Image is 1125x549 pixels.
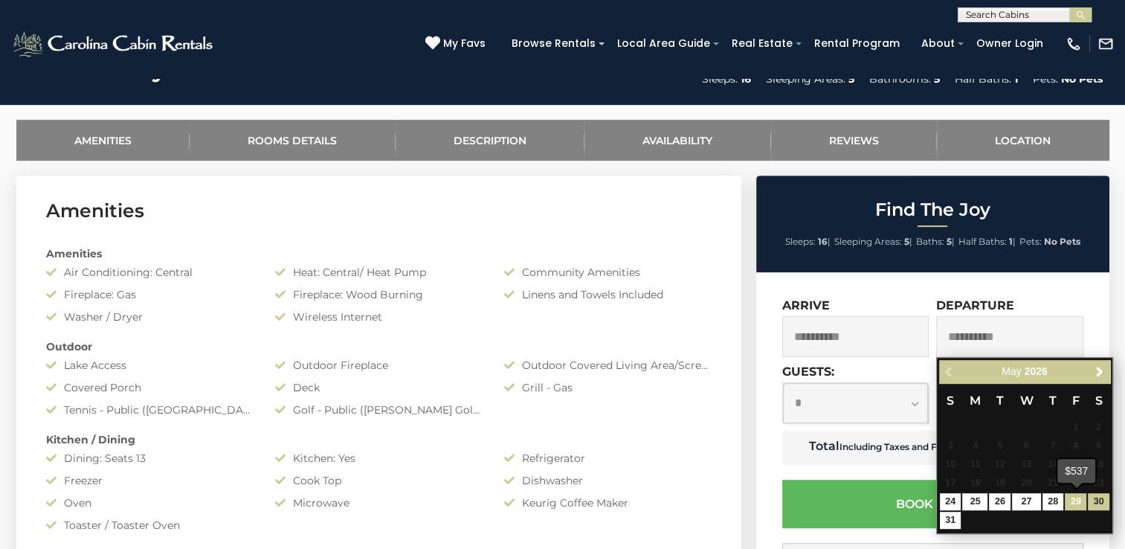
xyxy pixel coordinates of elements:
span: 17 [940,475,961,492]
span: May [1002,365,1021,377]
div: Washer / Dryer [35,309,264,324]
span: 13 [1012,456,1040,473]
a: Description [396,120,585,161]
span: Next [1093,366,1105,378]
h3: Amenities [46,198,712,224]
div: Keurig Coffee Maker [493,495,722,510]
span: 12 [989,456,1010,473]
div: Tennis - Public ([GEOGRAPHIC_DATA]) [35,402,264,417]
a: Amenities [16,120,190,161]
strong: 5 [904,236,909,247]
small: Including Taxes and Fees [839,441,952,452]
span: 20 [1012,475,1040,492]
a: Browse Rentals [504,32,603,55]
span: 8 [1065,437,1086,455]
a: Location [937,120,1109,161]
span: 1 [1065,419,1086,436]
a: 26 [989,493,1010,510]
span: 18 [962,475,987,492]
span: Half Baths: [958,236,1007,247]
span: 16 [1088,456,1109,473]
span: Tuesday [996,394,1004,408]
strong: 1 [1009,236,1013,247]
span: 11 [962,456,987,473]
span: Sleeps: [785,236,816,247]
h2: Find The Joy [760,200,1106,219]
div: $537 [1057,459,1095,483]
strong: 5 [947,236,952,247]
span: 7 [1042,437,1064,455]
span: 5 [989,437,1010,455]
a: 27 [1012,493,1040,510]
div: Linens and Towels Included [493,287,722,302]
div: Refrigerator [493,451,722,466]
div: Fireplace: Gas [35,287,264,302]
div: Heat: Central/ Heat Pump [264,265,493,280]
div: Fireplace: Wood Burning [264,287,493,302]
div: Microwave [264,495,493,510]
div: Wireless Internet [264,309,493,324]
label: Guests: [782,365,834,379]
div: Outdoor [35,339,723,354]
a: 31 [940,512,961,529]
span: 21 [1042,475,1064,492]
span: 19 [989,475,1010,492]
div: Lake Access [35,358,264,373]
a: Reviews [771,120,938,161]
div: Kitchen / Dining [35,432,723,447]
div: Community Amenities [493,265,722,280]
span: Pets: [1019,236,1042,247]
div: Dining: Seats 13 [35,451,264,466]
span: Monday [970,394,981,408]
a: 28 [1042,493,1064,510]
div: Kitchen: Yes [264,451,493,466]
a: My Favs [425,36,489,52]
a: 24 [940,493,961,510]
span: Friday [1072,394,1080,408]
div: Outdoor Fireplace [264,358,493,373]
div: Cook Top [264,473,493,488]
img: mail-regular-white.png [1097,36,1114,52]
a: Availability [584,120,771,161]
div: Toaster / Toaster Oven [35,518,264,533]
span: 9 [1088,437,1109,455]
a: About [914,32,962,55]
span: Saturday [1095,394,1103,408]
div: Covered Porch [35,380,264,395]
img: phone-regular-white.png [1066,36,1082,52]
label: Arrive [782,298,830,312]
li: | [916,232,955,251]
div: Golf - Public ([PERSON_NAME] Golf Club) [264,402,493,417]
a: 30 [1088,493,1109,510]
div: Amenities [35,246,723,261]
span: 10 [940,456,961,473]
a: 25 [962,493,987,510]
div: Deck [264,380,493,395]
img: White-1-2.png [11,29,217,59]
span: 15 [1065,456,1086,473]
div: Grill - Gas [493,380,722,395]
span: 14 [1042,456,1064,473]
div: Air Conditioning: Central [35,265,264,280]
span: My Favs [443,36,486,51]
span: Sunday [947,394,954,408]
a: 29 [1065,493,1086,510]
td: Total [782,431,998,465]
div: Oven [35,495,264,510]
span: 4 [962,437,987,455]
span: Baths: [916,236,944,247]
li: | [834,232,912,251]
span: 3 [940,437,961,455]
span: 2026 [1024,365,1047,377]
li: | [958,232,1016,251]
a: Rooms Details [190,120,396,161]
span: Thursday [1049,394,1057,408]
div: Freezer [35,473,264,488]
strong: No Pets [1044,236,1080,247]
span: Wednesday [1019,394,1033,408]
a: Local Area Guide [610,32,718,55]
span: 6 [1012,437,1040,455]
a: Real Estate [724,32,800,55]
a: Next [1090,362,1109,381]
a: Rental Program [807,32,907,55]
